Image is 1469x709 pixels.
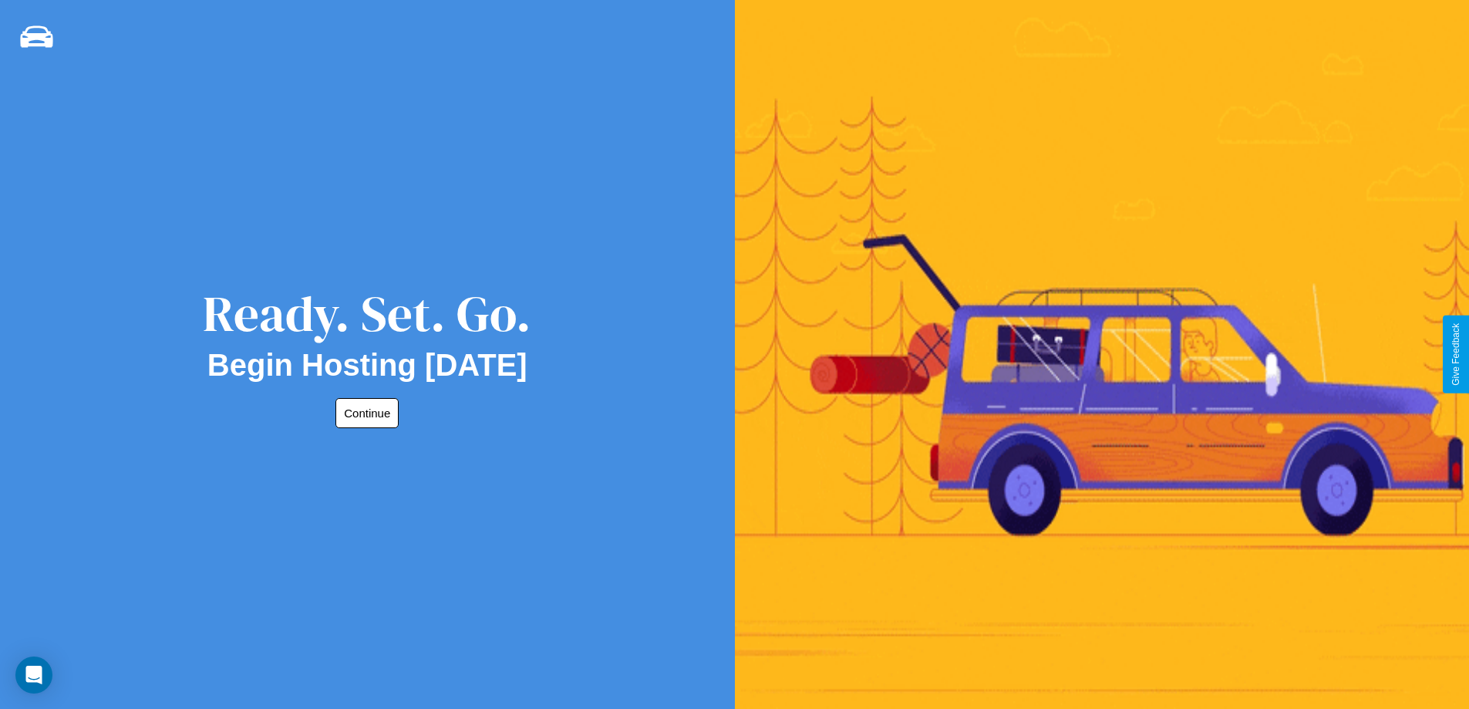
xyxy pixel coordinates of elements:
div: Ready. Set. Go. [203,279,531,348]
button: Continue [335,398,399,428]
div: Give Feedback [1450,323,1461,386]
h2: Begin Hosting [DATE] [207,348,527,383]
div: Open Intercom Messenger [15,657,52,694]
